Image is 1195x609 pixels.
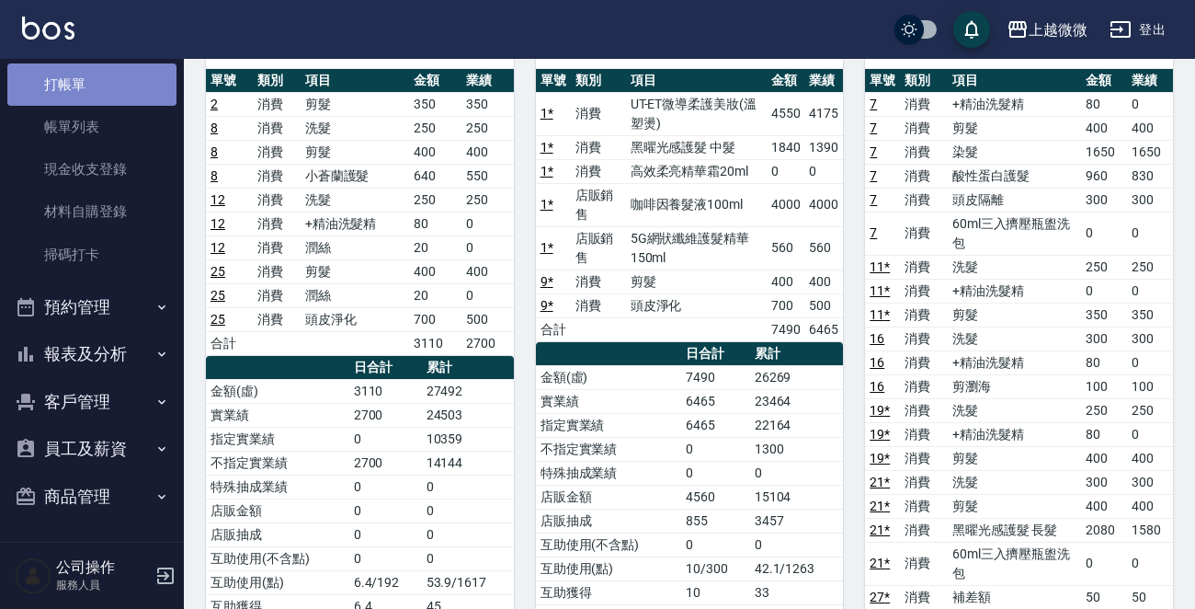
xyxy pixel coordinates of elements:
[804,293,843,317] td: 500
[422,499,514,523] td: 0
[461,69,514,93] th: 業績
[1029,18,1087,41] div: 上越微微
[948,542,1082,585] td: 60ml三入擠壓瓶盥洗包
[681,342,750,366] th: 日合計
[900,279,948,303] td: 消費
[900,255,948,279] td: 消費
[948,494,1082,518] td: 剪髮
[750,342,844,366] th: 累計
[253,140,300,164] td: 消費
[1081,164,1127,188] td: 960
[1127,164,1173,188] td: 830
[422,523,514,546] td: 0
[211,121,218,135] a: 8
[301,236,410,259] td: 潤絲
[900,303,948,327] td: 消費
[422,379,514,403] td: 27492
[900,422,948,446] td: 消費
[1127,327,1173,350] td: 300
[900,327,948,350] td: 消費
[409,236,461,259] td: 20
[948,140,1082,164] td: 染髮
[301,212,410,236] td: +精油洗髮精
[211,192,225,207] a: 12
[409,92,461,116] td: 350
[750,437,844,461] td: 1300
[211,216,225,231] a: 12
[948,188,1082,212] td: 頭皮隔離
[206,475,349,499] td: 特殊抽成業績
[1127,470,1173,494] td: 300
[253,164,300,188] td: 消費
[1127,350,1173,374] td: 0
[206,451,349,475] td: 不指定實業績
[767,92,805,135] td: 4550
[253,116,300,140] td: 消費
[461,140,514,164] td: 400
[211,288,225,303] a: 25
[536,509,681,533] td: 店販抽成
[1081,92,1127,116] td: 80
[767,226,805,270] td: 560
[900,518,948,542] td: 消費
[767,270,805,293] td: 400
[536,413,681,437] td: 指定實業績
[900,398,948,422] td: 消費
[211,168,218,183] a: 8
[536,557,681,580] td: 互助使用(點)
[409,140,461,164] td: 400
[536,69,844,342] table: a dense table
[948,398,1082,422] td: 洗髮
[948,303,1082,327] td: 剪髮
[409,116,461,140] td: 250
[900,585,948,609] td: 消費
[804,183,843,226] td: 4000
[206,523,349,546] td: 店販抽成
[349,427,422,451] td: 0
[804,135,843,159] td: 1390
[750,580,844,604] td: 33
[1127,494,1173,518] td: 400
[536,461,681,485] td: 特殊抽成業績
[1102,13,1173,47] button: 登出
[301,259,410,283] td: 剪髮
[253,236,300,259] td: 消費
[1127,422,1173,446] td: 0
[1081,212,1127,255] td: 0
[1127,446,1173,470] td: 400
[870,144,877,159] a: 7
[626,135,767,159] td: 黑曜光感護髮 中髮
[349,546,422,570] td: 0
[948,518,1082,542] td: 黑曜光感護髮 長髮
[1127,542,1173,585] td: 0
[206,331,253,355] td: 合計
[626,159,767,183] td: 高效柔亮精華霜20ml
[56,558,150,577] h5: 公司操作
[870,331,884,346] a: 16
[948,212,1082,255] td: 60ml三入擠壓瓶盥洗包
[681,557,750,580] td: 10/300
[750,485,844,509] td: 15104
[206,546,349,570] td: 互助使用(不含點)
[349,356,422,380] th: 日合計
[626,226,767,270] td: 5G網狀纖維護髮精華150ml
[301,164,410,188] td: 小蒼蘭護髮
[900,69,948,93] th: 類別
[461,212,514,236] td: 0
[948,279,1082,303] td: +精油洗髮精
[571,293,626,317] td: 消費
[349,475,422,499] td: 0
[7,190,176,233] a: 材料自購登錄
[1127,188,1173,212] td: 300
[804,92,843,135] td: 4175
[7,148,176,190] a: 現金收支登錄
[804,69,843,93] th: 業績
[422,403,514,427] td: 24503
[948,470,1082,494] td: 洗髮
[301,69,410,93] th: 項目
[1081,398,1127,422] td: 250
[211,240,225,255] a: 12
[900,446,948,470] td: 消費
[571,270,626,293] td: 消費
[900,92,948,116] td: 消費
